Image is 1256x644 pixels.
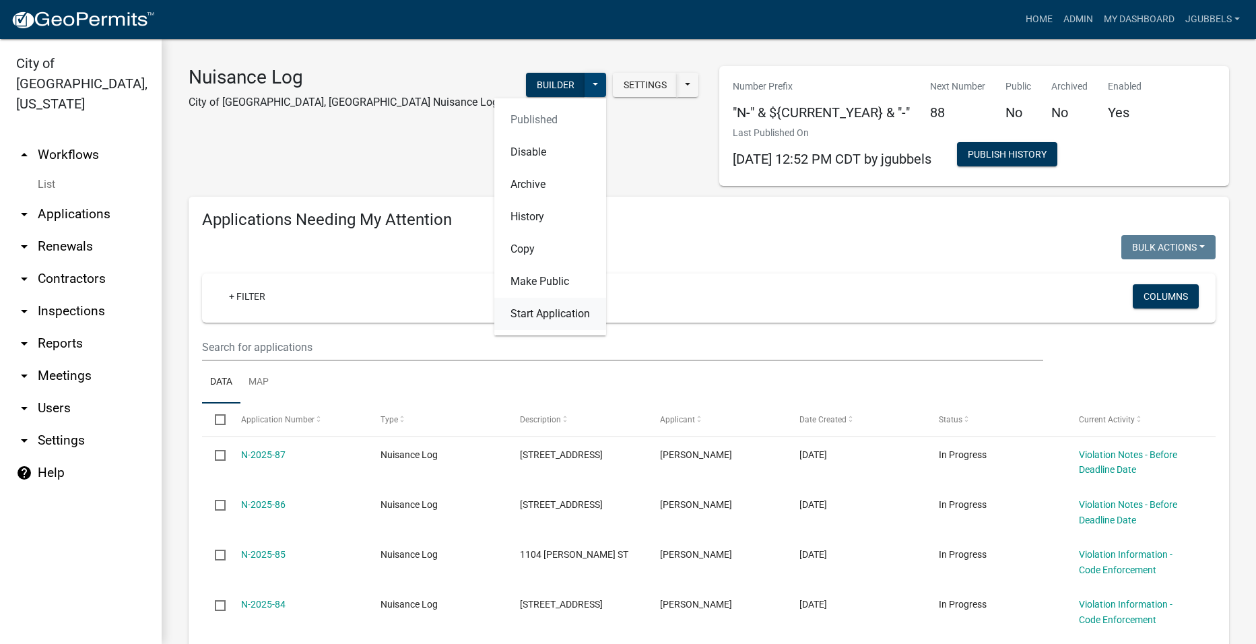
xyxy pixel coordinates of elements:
[202,333,1043,361] input: Search for applications
[241,549,286,560] a: N-2025-85
[799,549,827,560] span: 09/09/2025
[799,449,827,460] span: 09/09/2025
[733,151,931,167] span: [DATE] 12:52 PM CDT by jgubbels
[1180,7,1245,32] a: jgubbels
[494,201,606,233] button: History
[494,136,606,168] button: Disable
[16,303,32,319] i: arrow_drop_down
[381,449,438,460] span: Nuisance Log
[1121,235,1216,259] button: Bulk Actions
[494,233,606,265] button: Copy
[939,499,987,510] span: In Progress
[1051,104,1088,121] h5: No
[930,79,985,94] p: Next Number
[189,66,498,89] h3: Nuisance Log
[1005,104,1031,121] h5: No
[1079,599,1172,625] a: Violation Information - Code Enforcement
[1098,7,1180,32] a: My Dashboard
[520,549,628,560] span: 1104 DURANT ST
[733,126,931,140] p: Last Published On
[787,404,926,436] datatable-header-cell: Date Created
[202,404,228,436] datatable-header-cell: Select
[16,335,32,352] i: arrow_drop_down
[520,449,603,460] span: 211 6TH ST
[16,206,32,222] i: arrow_drop_down
[507,404,647,436] datatable-header-cell: Description
[520,499,603,510] span: 203 6TH ST
[957,150,1057,161] wm-modal-confirm: Workflow Publish History
[494,265,606,298] button: Make Public
[228,404,367,436] datatable-header-cell: Application Number
[202,210,1216,230] h4: Applications Needing My Attention
[1051,79,1088,94] p: Archived
[647,404,787,436] datatable-header-cell: Applicant
[520,599,603,610] span: 1007 2ND ST
[240,361,277,404] a: Map
[733,79,910,94] p: Number Prefix
[1108,79,1142,94] p: Enabled
[16,147,32,163] i: arrow_drop_up
[660,499,732,510] span: Jack Gubbels
[660,449,732,460] span: Jack Gubbels
[494,168,606,201] button: Archive
[957,142,1057,166] button: Publish History
[660,549,732,560] span: Jack Gubbels
[1066,404,1205,436] datatable-header-cell: Current Activity
[526,73,585,97] button: Builder
[16,465,32,481] i: help
[939,449,987,460] span: In Progress
[218,284,276,309] a: + Filter
[16,368,32,384] i: arrow_drop_down
[1005,79,1031,94] p: Public
[799,599,827,610] span: 09/08/2025
[241,499,286,510] a: N-2025-86
[930,104,985,121] h5: 88
[16,432,32,449] i: arrow_drop_down
[799,415,847,424] span: Date Created
[241,449,286,460] a: N-2025-87
[494,298,606,330] button: Start Application
[381,499,438,510] span: Nuisance Log
[1058,7,1098,32] a: Admin
[241,415,315,424] span: Application Number
[939,549,987,560] span: In Progress
[241,599,286,610] a: N-2025-84
[660,599,732,610] span: Jack Gubbels
[16,271,32,287] i: arrow_drop_down
[381,549,438,560] span: Nuisance Log
[202,361,240,404] a: Data
[1079,449,1177,476] a: Violation Notes - Before Deadline Date
[1079,415,1135,424] span: Current Activity
[16,238,32,255] i: arrow_drop_down
[1133,284,1199,309] button: Columns
[733,104,910,121] h5: "N-" & ${CURRENT_YEAR} & "-"
[520,415,561,424] span: Description
[613,73,677,97] button: Settings
[16,400,32,416] i: arrow_drop_down
[1020,7,1058,32] a: Home
[368,404,507,436] datatable-header-cell: Type
[926,404,1065,436] datatable-header-cell: Status
[189,94,498,110] p: City of [GEOGRAPHIC_DATA], [GEOGRAPHIC_DATA] Nuisance Log
[799,499,827,510] span: 09/09/2025
[939,599,987,610] span: In Progress
[660,415,695,424] span: Applicant
[939,415,962,424] span: Status
[381,415,398,424] span: Type
[1108,104,1142,121] h5: Yes
[1079,499,1177,525] a: Violation Notes - Before Deadline Date
[381,599,438,610] span: Nuisance Log
[1079,549,1172,575] a: Violation Information - Code Enforcement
